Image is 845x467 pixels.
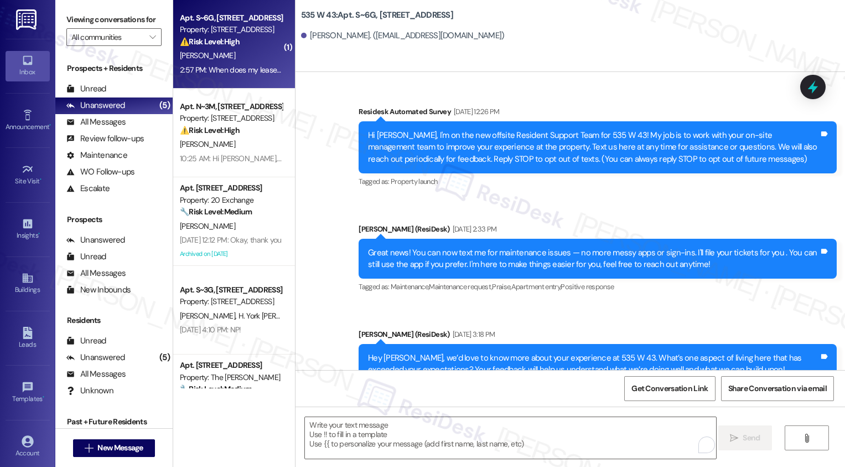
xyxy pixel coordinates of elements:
[180,235,282,245] div: [DATE] 12:12 PM: Okay, thank you
[561,282,614,291] span: Positive response
[180,139,235,149] span: [PERSON_NAME]
[451,106,499,117] div: [DATE] 12:26 PM
[180,182,282,194] div: Apt. [STREET_ADDRESS]
[180,311,239,321] span: [PERSON_NAME]
[43,393,44,401] span: •
[238,311,320,321] span: H. York [PERSON_NAME]
[180,296,282,307] div: Property: [STREET_ADDRESS]
[157,97,173,114] div: (5)
[728,383,827,394] span: Share Conversation via email
[180,207,252,217] strong: 🔧 Risk Level: Medium
[180,194,282,206] div: Property: 20 Exchange
[55,63,173,74] div: Prospects + Residents
[66,100,125,111] div: Unanswered
[71,28,144,46] input: All communities
[66,268,126,279] div: All Messages
[149,33,155,42] i: 
[359,329,837,344] div: [PERSON_NAME] (ResiDesk)
[305,417,716,459] textarea: To enrich screen reader interactions, please activate Accessibility in Grammarly extension settings
[6,51,50,81] a: Inbox
[492,282,511,291] span: Praise ,
[359,223,837,239] div: [PERSON_NAME] (ResiDesk)
[180,372,282,383] div: Property: The [PERSON_NAME]
[40,176,42,183] span: •
[157,349,173,366] div: (5)
[66,150,127,161] div: Maintenance
[66,385,113,397] div: Unknown
[180,384,252,394] strong: 🔧 Risk Level: Medium
[368,352,819,376] div: Hey [PERSON_NAME], we’d love to know more about your experience at 535 W 43. What’s one aspect of...
[55,416,173,428] div: Past + Future Residents
[180,325,241,335] div: [DATE] 4:10 PM: NP!
[179,247,283,261] div: Archived on [DATE]
[180,24,282,35] div: Property: [STREET_ADDRESS]
[97,442,143,454] span: New Message
[6,214,50,244] a: Insights •
[180,101,282,112] div: Apt. N~3M, [STREET_ADDRESS]
[180,12,282,24] div: Apt. S~6G, [STREET_ADDRESS]
[743,432,760,444] span: Send
[359,279,837,295] div: Tagged as:
[391,177,437,186] span: Property launch
[368,130,819,165] div: Hi [PERSON_NAME], I'm on the new offsite Resident Support Team for 535 W 43! My job is to work wi...
[55,214,173,225] div: Prospects
[180,50,235,60] span: [PERSON_NAME]
[6,432,50,462] a: Account
[721,376,834,401] button: Share Conversation via email
[718,425,772,450] button: Send
[180,284,282,296] div: Apt. S~3G, [STREET_ADDRESS]
[73,439,155,457] button: New Message
[180,65,297,75] div: 2:57 PM: When does my lease let up
[55,315,173,326] div: Residents
[66,183,110,194] div: Escalate
[301,9,453,21] b: 535 W 43: Apt. S~6G, [STREET_ADDRESS]
[450,329,495,340] div: [DATE] 3:18 PM
[66,368,126,380] div: All Messages
[66,166,134,178] div: WO Follow-ups
[368,247,819,271] div: Great news! You can now text me for maintenance issues — no more messy apps or sign-ins. I'll fil...
[180,125,240,135] strong: ⚠️ Risk Level: High
[359,106,837,121] div: Residesk Automated Survey
[180,112,282,124] div: Property: [STREET_ADDRESS]
[66,11,162,28] label: Viewing conversations for
[301,30,505,42] div: [PERSON_NAME]. ([EMAIL_ADDRESS][DOMAIN_NAME])
[16,9,39,30] img: ResiDesk Logo
[6,378,50,408] a: Templates •
[66,352,125,363] div: Unanswered
[180,153,677,163] div: 10:25 AM: Hi [PERSON_NAME], I just did. If you could help me convey this message to management I ...
[511,282,561,291] span: Apartment entry ,
[180,360,282,371] div: Apt. [STREET_ADDRESS]
[6,160,50,190] a: Site Visit •
[391,282,429,291] span: Maintenance ,
[180,37,240,47] strong: ⚠️ Risk Level: High
[6,269,50,299] a: Buildings
[66,251,106,263] div: Unread
[429,282,492,291] span: Maintenance request ,
[66,234,125,246] div: Unanswered
[802,434,811,443] i: 
[180,221,235,231] span: [PERSON_NAME]
[631,383,708,394] span: Get Conversation Link
[450,223,497,235] div: [DATE] 2:33 PM
[85,444,93,453] i: 
[66,83,106,95] div: Unread
[624,376,715,401] button: Get Conversation Link
[38,230,40,238] span: •
[66,116,126,128] div: All Messages
[66,284,131,296] div: New Inbounds
[49,121,51,129] span: •
[6,324,50,353] a: Leads
[66,335,106,347] div: Unread
[730,434,738,443] i: 
[66,133,144,145] div: Review follow-ups
[359,173,837,189] div: Tagged as:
